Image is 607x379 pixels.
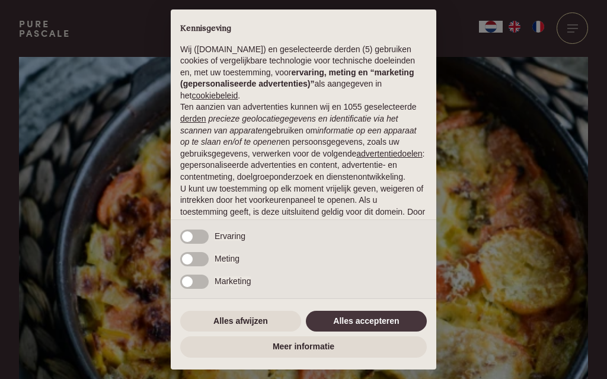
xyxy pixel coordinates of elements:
button: Alles afwijzen [180,311,301,332]
p: Wij ([DOMAIN_NAME]) en geselecteerde derden (5) gebruiken cookies of vergelijkbare technologie vo... [180,44,427,102]
h2: Kennisgeving [180,24,427,34]
strong: ervaring, meting en “marketing (gepersonaliseerde advertenties)” [180,68,414,89]
em: informatie op een apparaat op te slaan en/of te openen [180,126,417,147]
button: Alles accepteren [306,311,427,332]
span: Marketing [215,276,251,286]
span: Ervaring [215,231,245,241]
p: U kunt uw toestemming op elk moment vrijelijk geven, weigeren of intrekken door het voorkeurenpan... [180,183,427,241]
a: cookiebeleid [191,91,238,100]
button: Meer informatie [180,336,427,358]
em: precieze geolocatiegegevens en identificatie via het scannen van apparaten [180,114,398,135]
span: Meting [215,254,239,263]
p: Ten aanzien van advertenties kunnen wij en 1055 geselecteerde gebruiken om en persoonsgegevens, z... [180,101,427,183]
button: advertentiedoelen [356,148,422,160]
button: derden [180,113,206,125]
